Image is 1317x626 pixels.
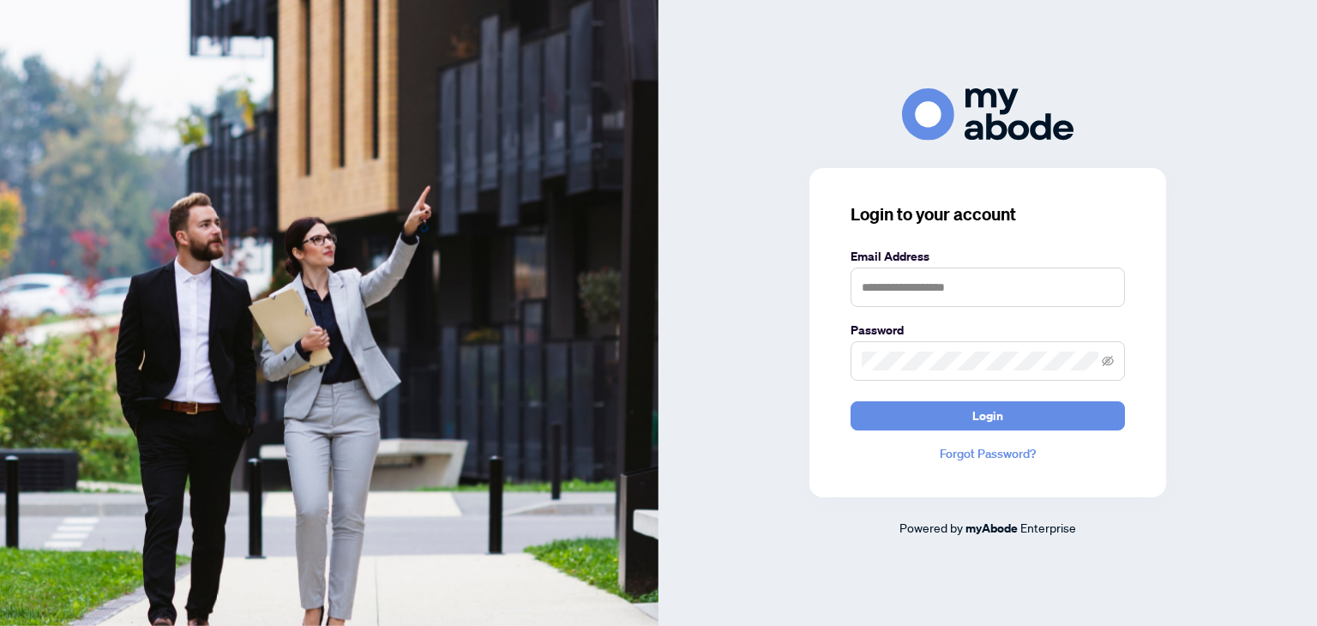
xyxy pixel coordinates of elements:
a: myAbode [965,519,1018,538]
a: Forgot Password? [851,444,1125,463]
span: Login [972,402,1003,430]
span: Powered by [899,520,963,535]
span: eye-invisible [1102,355,1114,367]
h3: Login to your account [851,202,1125,226]
label: Email Address [851,247,1125,266]
img: ma-logo [902,88,1073,141]
button: Login [851,401,1125,430]
label: Password [851,321,1125,340]
span: Enterprise [1020,520,1076,535]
